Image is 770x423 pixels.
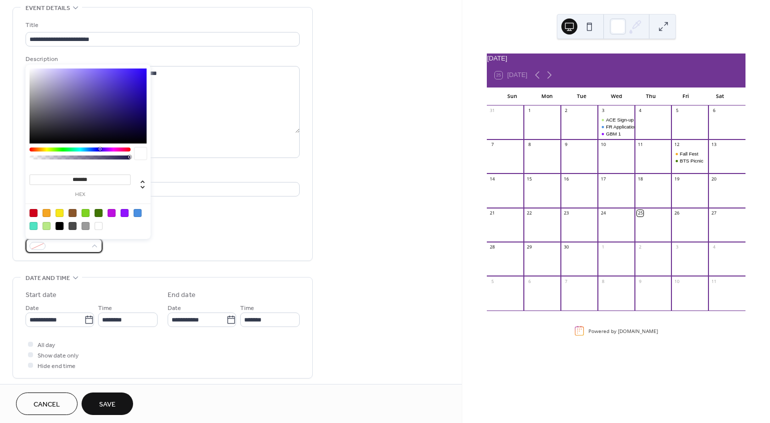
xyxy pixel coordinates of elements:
[489,176,495,182] div: 14
[600,176,606,182] div: 17
[563,142,569,148] div: 9
[95,222,103,230] div: #FFFFFF
[563,176,569,182] div: 16
[711,142,717,148] div: 13
[121,209,129,217] div: #9013FE
[98,303,112,313] span: Time
[598,123,635,130] div: FR Applications Open
[600,142,606,148] div: 10
[168,303,181,313] span: Date
[600,244,606,250] div: 1
[82,222,90,230] div: #9B9B9B
[711,210,717,216] div: 27
[711,108,717,114] div: 6
[82,392,133,415] button: Save
[674,108,680,114] div: 5
[69,222,77,230] div: #4A4A4A
[108,209,116,217] div: #BD10E0
[637,142,643,148] div: 11
[563,210,569,216] div: 23
[69,209,77,217] div: #8B572A
[637,244,643,250] div: 2
[674,210,680,216] div: 26
[668,87,703,105] div: Fri
[95,209,103,217] div: #417505
[26,303,39,313] span: Date
[43,209,51,217] div: #F5A623
[16,392,78,415] button: Cancel
[26,3,70,13] span: Event details
[711,176,717,182] div: 20
[671,157,708,164] div: BTS Picnic
[600,210,606,216] div: 24
[598,130,635,137] div: GBM 1
[38,350,79,361] span: Show date only
[637,278,643,284] div: 9
[606,130,621,137] div: GBM 1
[637,210,643,216] div: 25
[680,157,703,164] div: BTS Picnic
[526,210,532,216] div: 22
[26,290,57,300] div: Start date
[526,142,532,148] div: 8
[489,278,495,284] div: 5
[82,209,90,217] div: #7ED321
[43,222,51,230] div: #B8E986
[26,20,298,30] div: Title
[56,222,64,230] div: #000000
[599,87,633,105] div: Wed
[489,142,495,148] div: 7
[168,290,196,300] div: End date
[671,150,708,157] div: Fall Fest
[34,399,60,410] span: Cancel
[489,210,495,216] div: 21
[588,327,658,334] div: Powered by
[563,108,569,114] div: 2
[674,142,680,148] div: 12
[38,340,55,350] span: All day
[606,123,652,130] div: FR Applications Open
[56,209,64,217] div: #F8E71C
[489,108,495,114] div: 31
[598,116,635,123] div: ACE Sign-up Begins
[674,244,680,250] div: 3
[30,192,131,197] label: hex
[30,222,38,230] div: #50E3C2
[26,273,70,283] span: Date and time
[526,108,532,114] div: 1
[618,327,658,334] a: [DOMAIN_NAME]
[637,176,643,182] div: 18
[38,361,76,371] span: Hide end time
[674,278,680,284] div: 10
[711,244,717,250] div: 4
[564,87,599,105] div: Tue
[703,87,737,105] div: Sat
[489,244,495,250] div: 28
[563,244,569,250] div: 30
[563,278,569,284] div: 7
[526,278,532,284] div: 6
[680,150,698,157] div: Fall Fest
[530,87,564,105] div: Mon
[600,278,606,284] div: 8
[26,54,298,64] div: Description
[134,209,142,217] div: #4A90E2
[30,209,38,217] div: #D0021B
[26,170,298,180] div: Location
[99,399,116,410] span: Save
[711,278,717,284] div: 11
[633,87,668,105] div: Thu
[637,108,643,114] div: 4
[526,176,532,182] div: 15
[526,244,532,250] div: 29
[240,303,254,313] span: Time
[487,53,745,63] div: [DATE]
[674,176,680,182] div: 19
[600,108,606,114] div: 3
[606,116,649,123] div: ACE Sign-up Begins
[495,87,529,105] div: Sun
